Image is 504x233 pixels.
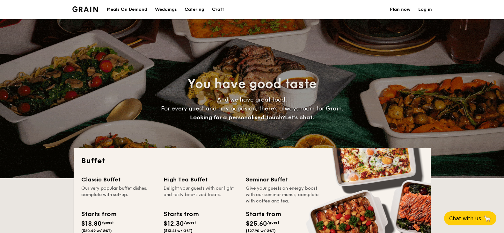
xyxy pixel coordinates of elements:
span: Chat with us [449,215,481,222]
div: Classic Buffet [81,175,156,184]
span: /guest [102,220,114,225]
span: ($27.90 w/ GST) [246,229,276,233]
button: Chat with us🦙 [444,211,496,225]
span: 🦙 [484,215,491,222]
div: Starts from [164,209,198,219]
span: $25.60 [246,220,267,228]
img: Grain [72,6,98,12]
div: High Tea Buffet [164,175,238,184]
div: Starts from [246,209,281,219]
span: ($20.49 w/ GST) [81,229,112,233]
div: Delight your guests with our light and tasty bite-sized treats. [164,185,238,204]
div: Give your guests an energy boost with our seminar menus, complete with coffee and tea. [246,185,320,204]
span: /guest [267,220,279,225]
span: ($13.41 w/ GST) [164,229,193,233]
a: Logotype [72,6,98,12]
div: Starts from [81,209,116,219]
h2: Buffet [81,156,423,166]
div: Seminar Buffet [246,175,320,184]
span: /guest [184,220,196,225]
span: $12.30 [164,220,184,228]
span: $18.80 [81,220,102,228]
div: Our very popular buffet dishes, complete with set-up. [81,185,156,204]
span: Let's chat. [285,114,314,121]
